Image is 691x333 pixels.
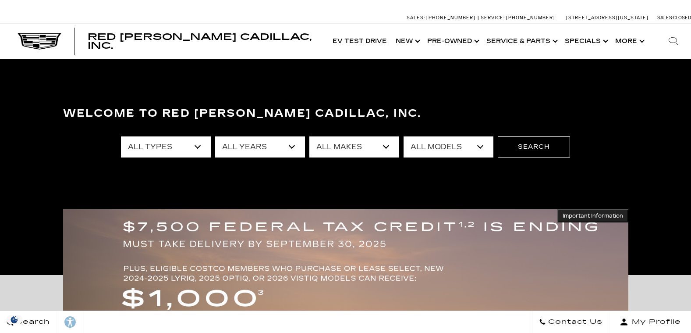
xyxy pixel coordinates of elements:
[657,15,673,21] span: Sales:
[546,316,602,328] span: Contact Us
[532,311,609,333] a: Contact Us
[215,136,305,158] select: Filter by year
[557,209,628,222] button: Important Information
[611,24,647,59] button: More
[4,315,25,324] section: Click to Open Cookie Consent Modal
[391,24,423,59] a: New
[482,24,560,59] a: Service & Parts
[506,15,555,21] span: [PHONE_NUMBER]
[673,15,691,21] span: Closed
[481,15,505,21] span: Service:
[560,24,611,59] a: Specials
[4,315,25,324] img: Opt-Out Icon
[407,15,425,21] span: Sales:
[423,24,482,59] a: Pre-Owned
[563,212,623,219] span: Important Information
[404,136,493,158] select: Filter by model
[566,15,648,21] a: [STREET_ADDRESS][US_STATE]
[88,32,319,50] a: Red [PERSON_NAME] Cadillac, Inc.
[609,311,691,333] button: Open user profile menu
[121,136,211,158] select: Filter by type
[478,15,557,20] a: Service: [PHONE_NUMBER]
[18,33,61,50] img: Cadillac Dark Logo with Cadillac White Text
[88,32,312,51] span: Red [PERSON_NAME] Cadillac, Inc.
[328,24,391,59] a: EV Test Drive
[426,15,475,21] span: [PHONE_NUMBER]
[14,316,50,328] span: Search
[407,15,478,20] a: Sales: [PHONE_NUMBER]
[63,105,628,122] h3: Welcome to Red [PERSON_NAME] Cadillac, Inc.
[628,316,681,328] span: My Profile
[498,136,570,158] button: Search
[309,136,399,158] select: Filter by make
